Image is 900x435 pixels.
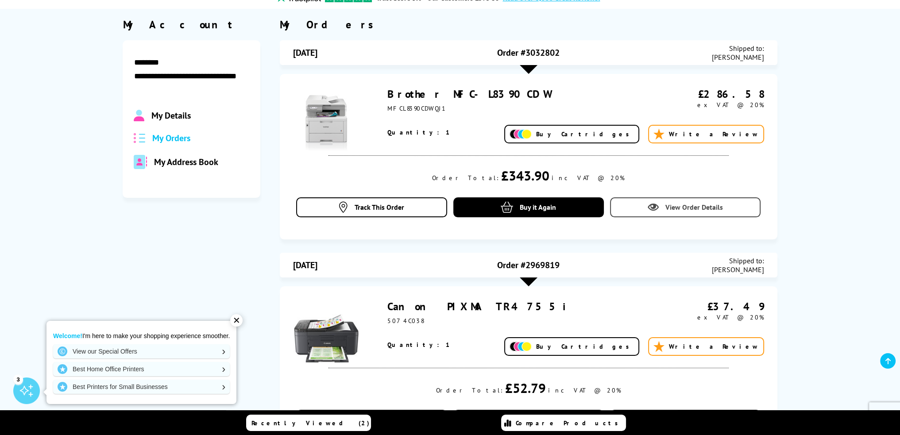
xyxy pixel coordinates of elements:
img: Canon PIXMA TR4755i [293,300,359,366]
a: Write a Review [648,125,764,143]
span: [DATE] [293,259,317,271]
div: My Orders [280,18,777,31]
span: Order #2969819 [497,259,560,271]
div: My Account [123,18,260,31]
span: Shipped to: [712,256,764,265]
div: £52.79 [505,379,546,397]
a: Buy Cartridges [504,337,639,356]
div: inc VAT @ 20% [552,174,625,182]
a: Track This Order [296,197,447,217]
div: £343.90 [501,167,549,184]
span: My Details [151,110,191,121]
a: Canon PIXMA TR4755i [387,300,568,313]
span: Buy Cartridges [536,130,634,138]
span: [PERSON_NAME] [712,265,764,274]
span: Quantity: 1 [387,341,451,349]
a: Recently Viewed (2) [246,415,371,431]
a: Track This Order [296,410,447,430]
div: Order Total: [436,386,503,394]
img: Brother MFC-L8390CDW [293,87,359,154]
img: Add Cartridges [510,129,532,139]
span: Recently Viewed (2) [251,419,370,427]
span: Compare Products [516,419,623,427]
div: MFCL8390CDWQJ1 [387,104,651,112]
img: Profile.svg [134,110,144,121]
span: View Order Details [665,203,723,212]
div: ✕ [230,314,243,327]
a: Compare Products [501,415,626,431]
a: Buy it Again [453,410,604,430]
div: 5074C038 [387,317,651,325]
span: Buy Cartridges [536,343,634,350]
img: all-order.svg [134,133,145,143]
a: View our Special Offers [53,344,230,358]
img: Add Cartridges [510,342,532,352]
span: Order #3032802 [497,47,560,58]
a: Buy it Again [453,197,604,217]
span: Write a Review [669,343,759,350]
div: £286.58 [651,87,764,101]
div: inc VAT @ 20% [548,386,621,394]
span: Quantity: 1 [387,128,451,136]
a: Best Printers for Small Businesses [53,380,230,394]
p: I'm here to make your shopping experience smoother. [53,332,230,340]
span: My Address Book [154,156,218,168]
a: Write a Review [648,337,764,356]
div: ex VAT @ 20% [651,101,764,109]
span: [PERSON_NAME] [712,53,764,62]
div: 3 [13,374,23,384]
span: [DATE] [293,47,317,58]
strong: Welcome! [53,332,82,339]
span: Buy it Again [520,203,556,212]
div: £37.49 [651,300,764,313]
a: View Order Details [610,410,761,430]
a: Brother MFC-L8390CDW [387,87,551,101]
span: Track This Order [354,203,404,212]
img: address-book-duotone-solid.svg [134,155,147,169]
span: My Orders [152,132,190,144]
span: Write a Review [669,130,759,138]
div: ex VAT @ 20% [651,313,764,321]
a: Best Home Office Printers [53,362,230,376]
span: Shipped to: [712,44,764,53]
div: Order Total: [432,174,499,182]
a: Buy Cartridges [504,125,639,143]
a: View Order Details [610,197,761,217]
